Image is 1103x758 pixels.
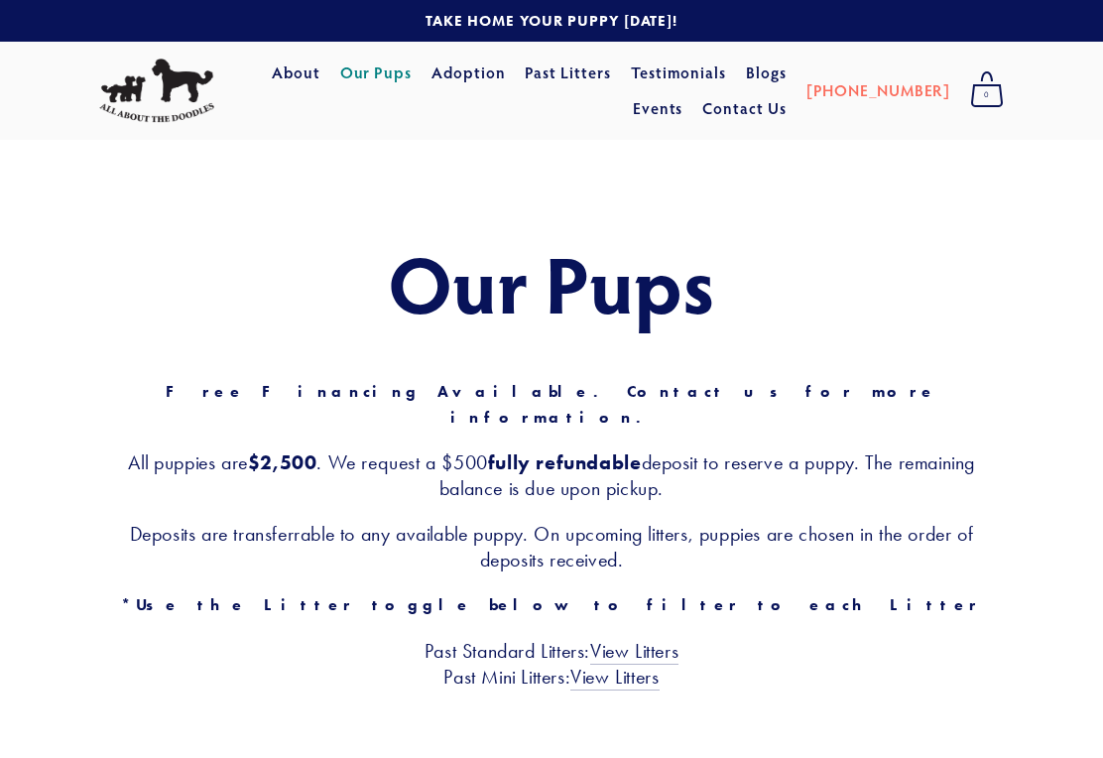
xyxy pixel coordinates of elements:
img: All About The Doodles [99,59,214,123]
span: 0 [970,82,1004,108]
a: View Litters [590,639,678,665]
h3: Past Standard Litters: Past Mini Litters: [99,638,1004,690]
h1: Our Pups [99,239,1004,326]
a: Contact Us [702,90,787,126]
a: Events [633,90,683,126]
a: [PHONE_NUMBER] [806,72,950,108]
h3: Deposits are transferrable to any available puppy. On upcoming litters, puppies are chosen in the... [99,521,1004,572]
strong: Free Financing Available. Contact us for more information. [166,382,953,427]
a: Testimonials [631,56,727,91]
strong: fully refundable [488,450,642,474]
strong: *Use the Litter toggle below to filter to each Litter [121,595,981,614]
h3: All puppies are . We request a $500 deposit to reserve a puppy. The remaining balance is due upon... [99,449,1004,501]
a: 0 items in cart [960,65,1014,115]
a: Past Litters [525,62,611,82]
a: Adoption [431,56,506,91]
a: View Litters [570,665,659,691]
a: Blogs [746,56,787,91]
strong: $2,500 [248,450,317,474]
a: Our Pups [340,56,413,91]
a: About [272,56,320,91]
